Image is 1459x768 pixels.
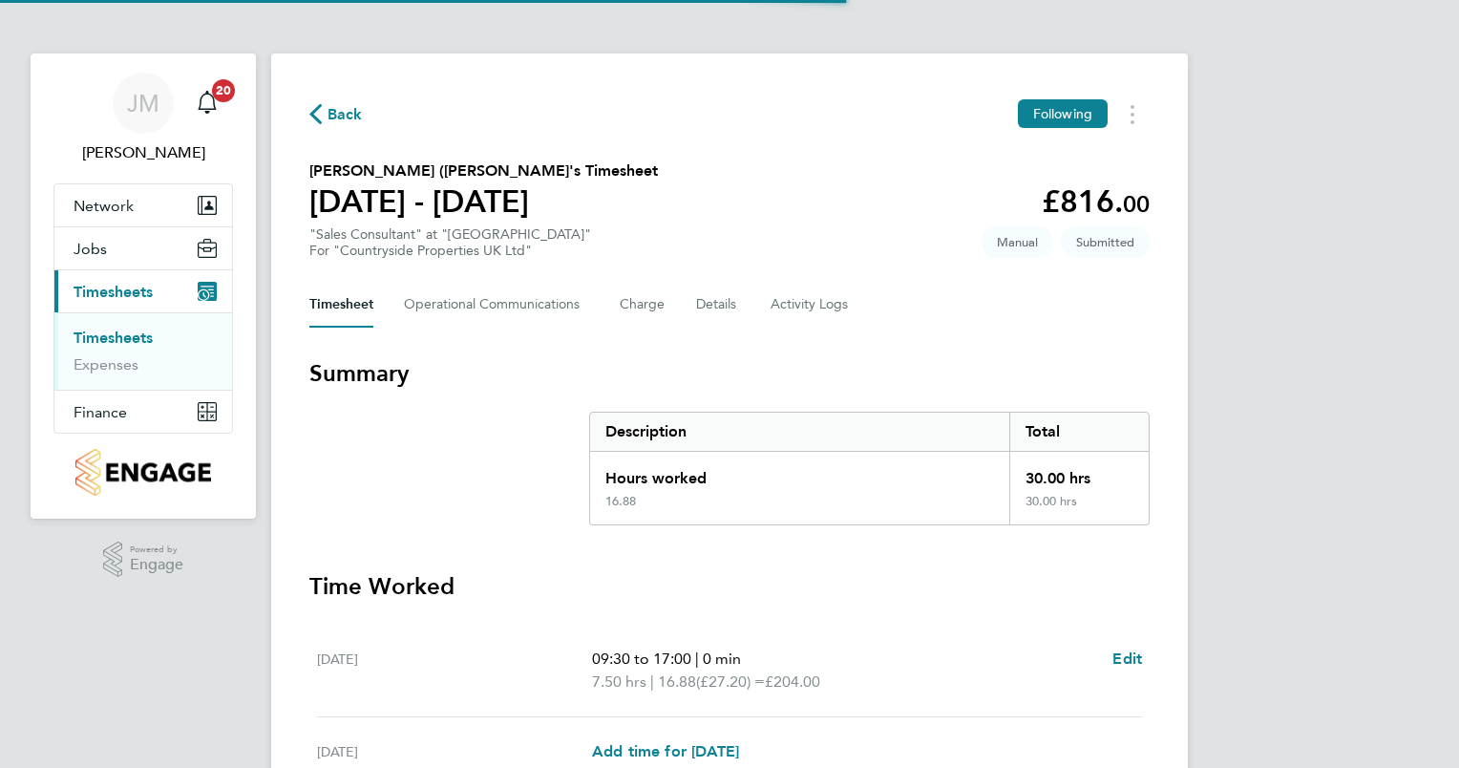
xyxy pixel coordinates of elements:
[31,53,256,519] nav: Main navigation
[130,542,183,558] span: Powered by
[74,403,127,421] span: Finance
[1042,183,1150,220] app-decimal: £816.
[1009,413,1149,451] div: Total
[74,355,138,373] a: Expenses
[982,226,1053,258] span: This timesheet was manually created.
[54,312,232,390] div: Timesheets
[771,282,851,328] button: Activity Logs
[75,449,210,496] img: countryside-properties-logo-retina.png
[317,648,592,693] div: [DATE]
[695,650,699,668] span: |
[127,91,159,116] span: JM
[1018,99,1108,128] button: Following
[212,79,235,102] span: 20
[650,672,654,691] span: |
[188,73,226,134] a: 20
[74,283,153,301] span: Timesheets
[54,270,232,312] button: Timesheets
[589,412,1150,525] div: Summary
[309,226,591,259] div: "Sales Consultant" at "[GEOGRAPHIC_DATA]"
[404,282,589,328] button: Operational Communications
[309,182,658,221] h1: [DATE] - [DATE]
[696,672,765,691] span: (£27.20) =
[309,102,363,126] button: Back
[658,671,696,693] span: 16.88
[590,413,1009,451] div: Description
[703,650,741,668] span: 0 min
[592,742,739,760] span: Add time for [DATE]
[696,282,740,328] button: Details
[309,358,1150,389] h3: Summary
[103,542,184,578] a: Powered byEngage
[1033,105,1092,122] span: Following
[1123,190,1150,218] span: 00
[592,672,646,691] span: 7.50 hrs
[130,557,183,573] span: Engage
[620,282,666,328] button: Charge
[605,494,636,509] div: 16.88
[1115,99,1150,129] button: Timesheets Menu
[1061,226,1150,258] span: This timesheet is Submitted.
[765,672,820,691] span: £204.00
[1112,650,1142,668] span: Edit
[54,391,232,433] button: Finance
[328,103,363,126] span: Back
[74,197,134,215] span: Network
[317,740,592,763] div: [DATE]
[1009,494,1149,524] div: 30.00 hrs
[53,73,233,164] a: JM[PERSON_NAME]
[309,160,658,182] h2: [PERSON_NAME] ([PERSON_NAME]'s Timesheet
[590,452,1009,494] div: Hours worked
[1009,452,1149,494] div: 30.00 hrs
[54,227,232,269] button: Jobs
[1112,648,1142,671] a: Edit
[592,740,739,763] a: Add time for [DATE]
[74,329,153,347] a: Timesheets
[74,240,107,258] span: Jobs
[53,449,233,496] a: Go to home page
[309,243,591,259] div: For "Countryside Properties UK Ltd"
[53,141,233,164] span: Jessica Munday
[309,571,1150,602] h3: Time Worked
[592,650,691,668] span: 09:30 to 17:00
[309,282,373,328] button: Timesheet
[54,184,232,226] button: Network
